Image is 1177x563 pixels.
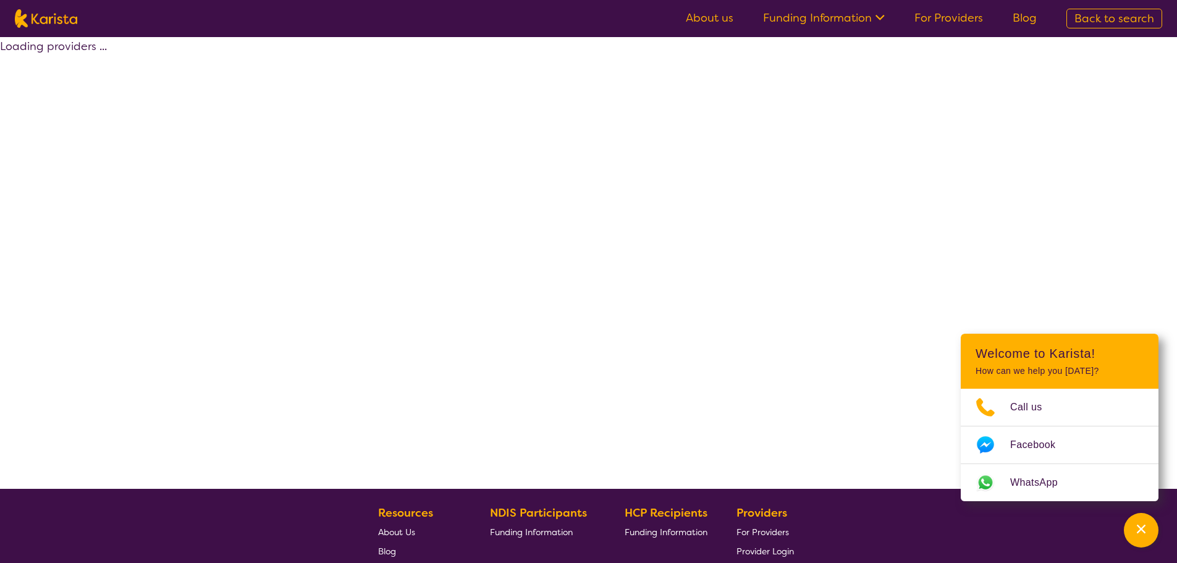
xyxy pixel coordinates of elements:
[686,11,733,25] a: About us
[490,527,573,538] span: Funding Information
[490,522,596,541] a: Funding Information
[1013,11,1037,25] a: Blog
[961,389,1158,501] ul: Choose channel
[378,541,461,561] a: Blog
[490,506,587,520] b: NDIS Participants
[1066,9,1162,28] a: Back to search
[625,522,707,541] a: Funding Information
[1010,436,1070,454] span: Facebook
[914,11,983,25] a: For Providers
[1010,473,1073,492] span: WhatsApp
[1124,513,1158,548] button: Channel Menu
[736,546,794,557] span: Provider Login
[763,11,885,25] a: Funding Information
[378,522,461,541] a: About Us
[736,541,794,561] a: Provider Login
[1074,11,1154,26] span: Back to search
[736,506,787,520] b: Providers
[1010,398,1057,417] span: Call us
[625,527,707,538] span: Funding Information
[378,506,433,520] b: Resources
[961,334,1158,501] div: Channel Menu
[378,546,396,557] span: Blog
[736,527,789,538] span: For Providers
[976,366,1144,376] p: How can we help you [DATE]?
[625,506,707,520] b: HCP Recipients
[378,527,415,538] span: About Us
[976,346,1144,361] h2: Welcome to Karista!
[736,522,794,541] a: For Providers
[15,9,77,28] img: Karista logo
[961,464,1158,501] a: Web link opens in a new tab.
